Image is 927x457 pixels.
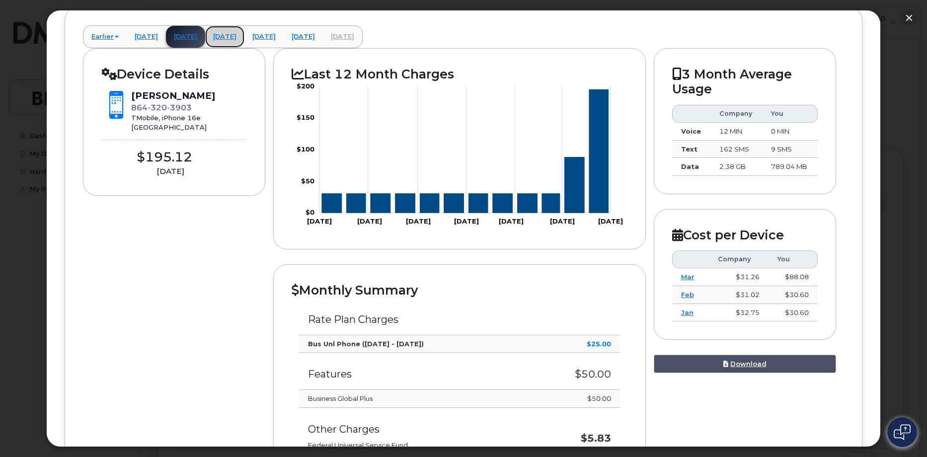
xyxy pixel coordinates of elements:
a: Jan [681,308,694,316]
td: $31.26 [709,268,769,286]
td: Business Global Plus [299,390,538,408]
a: Download [654,355,836,373]
td: $31.02 [709,286,769,304]
g: Chart [297,82,623,226]
strong: $5.83 [581,432,611,444]
img: Open chat [894,424,911,440]
tspan: [DATE] [307,218,332,226]
th: Company [709,250,769,268]
tspan: [DATE] [599,218,623,226]
g: Series [322,90,609,214]
tspan: [DATE] [454,218,479,226]
strong: Bus Unl Phone ([DATE] - [DATE]) [308,340,424,348]
a: Mar [681,273,695,281]
th: You [769,250,818,268]
h3: Features [308,369,529,380]
td: $50.00 [538,390,619,408]
h2: Cost per Device [672,228,818,242]
tspan: $0 [306,209,314,217]
a: Feb [681,291,694,299]
tspan: [DATE] [357,218,382,226]
tspan: [DATE] [550,218,575,226]
h3: Rate Plan Charges [308,314,611,325]
h3: $50.00 [547,369,611,380]
strong: $25.00 [587,340,611,348]
tspan: [DATE] [406,218,431,226]
td: $88.08 [769,268,818,286]
h3: Other Charges [308,424,529,435]
li: Federal Universal Service Fund [308,441,529,450]
td: $32.75 [709,304,769,322]
td: $30.60 [769,286,818,304]
h2: Monthly Summary [292,283,627,298]
td: $30.60 [769,304,818,322]
tspan: [DATE] [499,218,524,226]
